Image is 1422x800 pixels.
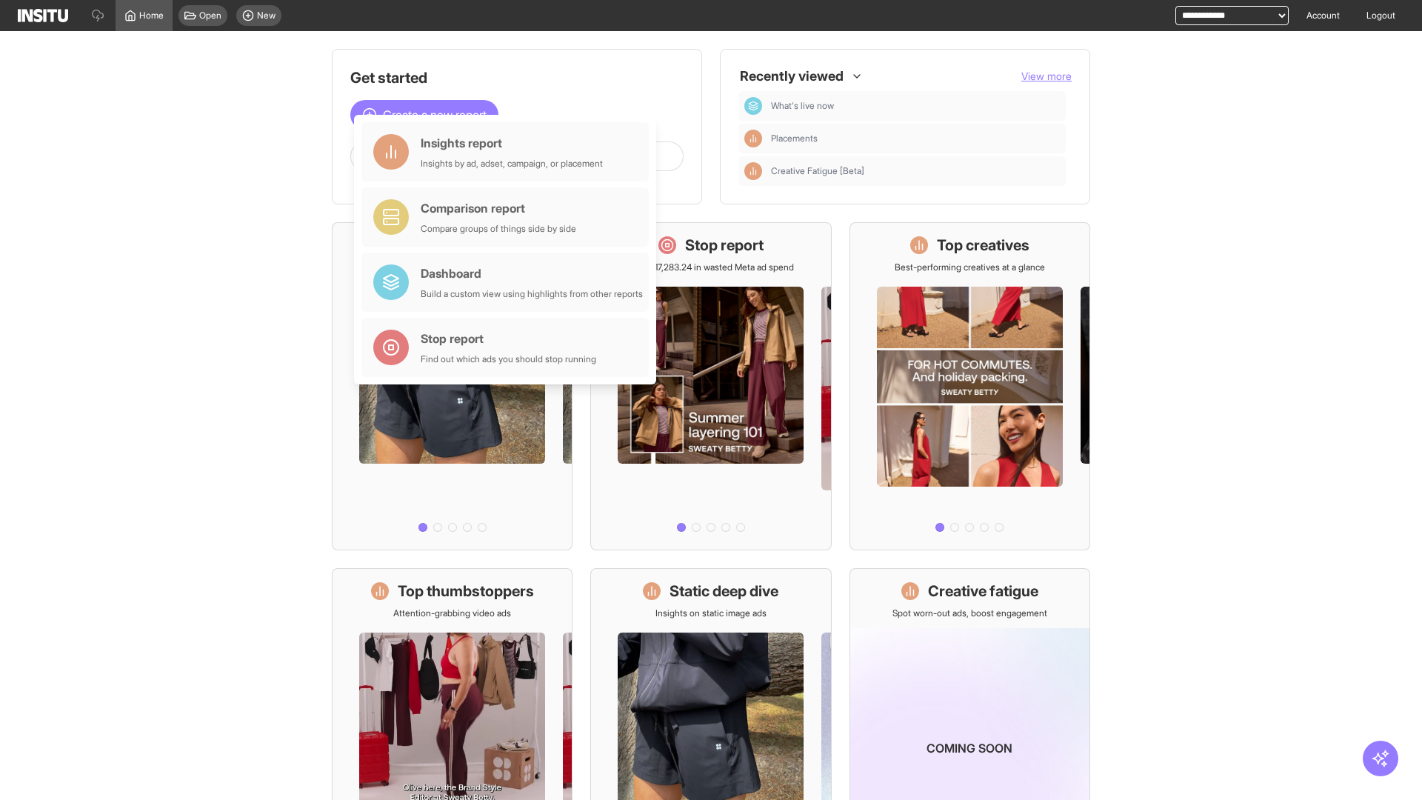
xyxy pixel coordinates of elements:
[257,10,276,21] span: New
[744,130,762,147] div: Insights
[685,235,764,256] h1: Stop report
[771,100,1060,112] span: What's live now
[937,235,1029,256] h1: Top creatives
[421,264,643,282] div: Dashboard
[199,10,221,21] span: Open
[590,222,831,550] a: Stop reportSave £17,283.24 in wasted Meta ad spend
[1021,69,1072,84] button: View more
[771,133,818,144] span: Placements
[628,261,794,273] p: Save £17,283.24 in wasted Meta ad spend
[771,165,1060,177] span: Creative Fatigue [Beta]
[393,607,511,619] p: Attention-grabbing video ads
[771,165,864,177] span: Creative Fatigue [Beta]
[421,223,576,235] div: Compare groups of things side by side
[849,222,1090,550] a: Top creativesBest-performing creatives at a glance
[771,133,1060,144] span: Placements
[744,162,762,180] div: Insights
[421,288,643,300] div: Build a custom view using highlights from other reports
[421,134,603,152] div: Insights report
[421,353,596,365] div: Find out which ads you should stop running
[398,581,534,601] h1: Top thumbstoppers
[421,330,596,347] div: Stop report
[350,67,684,88] h1: Get started
[771,100,834,112] span: What's live now
[670,581,778,601] h1: Static deep dive
[744,97,762,115] div: Dashboard
[350,100,498,130] button: Create a new report
[421,158,603,170] div: Insights by ad, adset, campaign, or placement
[139,10,164,21] span: Home
[332,222,573,550] a: What's live nowSee all active ads instantly
[895,261,1045,273] p: Best-performing creatives at a glance
[383,106,487,124] span: Create a new report
[18,9,68,22] img: Logo
[655,607,767,619] p: Insights on static image ads
[1021,70,1072,82] span: View more
[421,199,576,217] div: Comparison report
